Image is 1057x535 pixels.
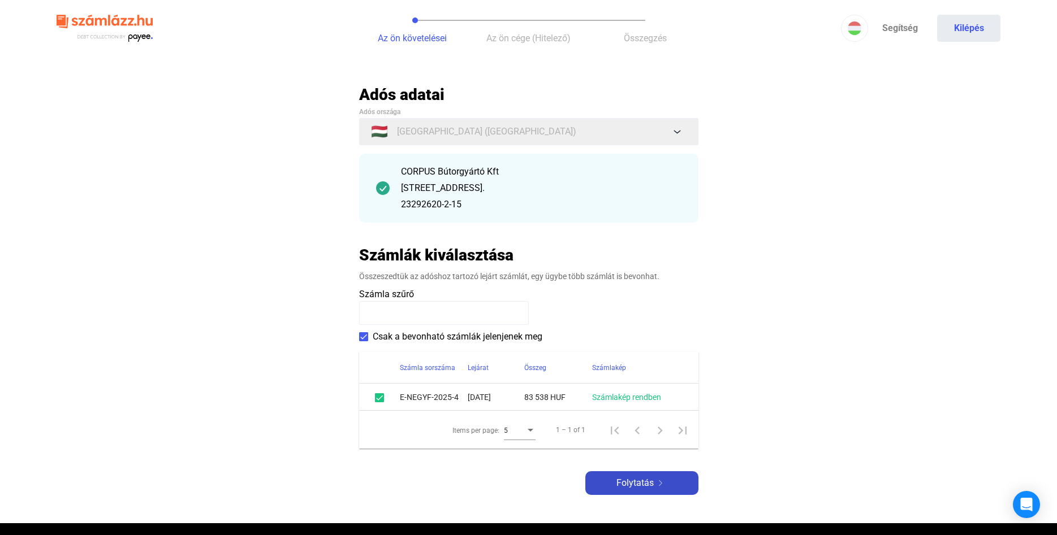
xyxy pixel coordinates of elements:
[376,181,390,195] img: checkmark-darker-green-circle
[359,108,400,116] span: Adós országa
[371,125,388,138] span: 🇭🇺
[868,15,931,42] a: Segítség
[592,361,685,375] div: Számlakép
[452,424,499,437] div: Items per page:
[841,15,868,42] button: HU
[556,423,585,437] div: 1 – 1 of 1
[378,33,447,44] span: Az ön követelései
[624,33,667,44] span: Összegzés
[504,423,536,437] mat-select: Items per page:
[468,384,524,411] td: [DATE]
[603,419,626,441] button: First page
[524,384,592,411] td: 83 538 HUF
[373,330,542,343] span: Csak a bevonható számlák jelenjenek meg
[654,480,667,486] img: arrow-right-white
[359,271,698,282] div: Összeszedtük az adóshoz tartozó lejárt számlát, egy ügybe több számlát is bevonhat.
[524,361,546,375] div: Összeg
[468,361,524,375] div: Lejárat
[1013,491,1040,518] div: Open Intercom Messenger
[401,165,681,179] div: CORPUS Bútorgyártó Kft
[504,427,508,434] span: 5
[671,419,694,441] button: Last page
[57,10,153,47] img: szamlazzhu-logo
[585,471,698,495] button: Folytatásarrow-right-white
[937,15,1000,42] button: Kilépés
[359,85,698,105] h2: Adós adatai
[359,289,414,299] span: Számla szűrő
[400,361,455,375] div: Számla sorszáma
[626,419,649,441] button: Previous page
[592,361,626,375] div: Számlakép
[401,198,681,211] div: 23292620-2-15
[400,361,468,375] div: Számla sorszáma
[359,245,514,265] h2: Számlák kiválasztása
[649,419,671,441] button: Next page
[397,125,576,138] span: [GEOGRAPHIC_DATA] ([GEOGRAPHIC_DATA])
[848,21,861,35] img: HU
[592,393,661,402] a: Számlakép rendben
[468,361,489,375] div: Lejárat
[401,181,681,195] div: [STREET_ADDRESS].
[359,118,698,145] button: 🇭🇺[GEOGRAPHIC_DATA] ([GEOGRAPHIC_DATA])
[486,33,571,44] span: Az ön cége (Hitelező)
[616,476,654,490] span: Folytatás
[400,384,468,411] td: E-NEGYF-2025-4
[524,361,592,375] div: Összeg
